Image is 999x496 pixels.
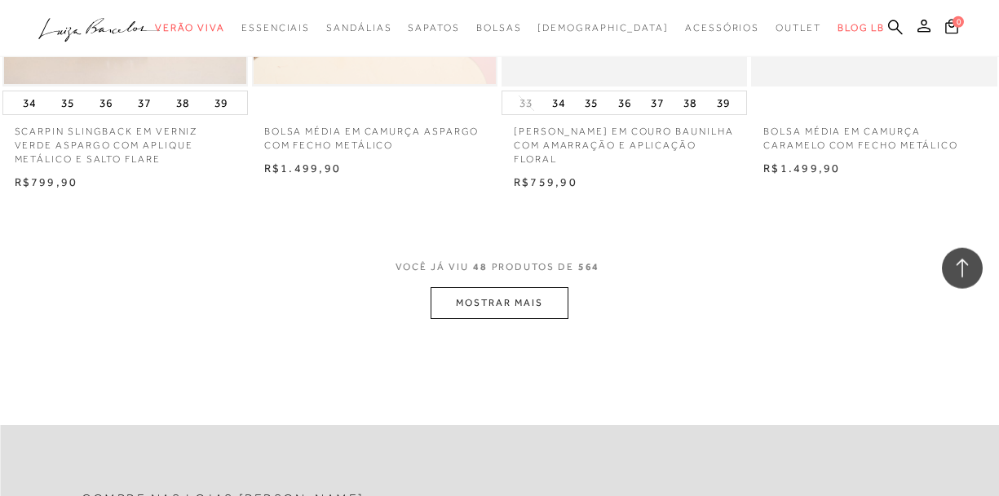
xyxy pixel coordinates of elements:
a: [PERSON_NAME] EM COURO BAUNILHA COM AMARRAÇÃO E APLICAÇÃO FLORAL [502,115,747,166]
button: 35 [56,91,79,114]
a: BOLSA MÉDIA EM CAMURÇA ASPARGO COM FECHO METÁLICO [252,115,497,153]
span: Essenciais [241,22,310,33]
button: 35 [580,91,603,114]
a: SCARPIN SLINGBACK EM VERNIZ VERDE ASPARGO COM APLIQUE METÁLICO E SALTO FLARE [2,115,248,166]
span: 48 [473,261,488,272]
span: Acessórios [685,22,759,33]
span: Verão Viva [155,22,225,33]
span: R$1.499,90 [264,162,341,175]
button: 34 [18,91,41,114]
button: 34 [547,91,570,114]
span: Bolsas [476,22,522,33]
button: 37 [133,91,156,114]
button: 37 [646,91,669,114]
a: BOLSA MÉDIA EM CAMURÇA CARAMELO COM FECHO METÁLICO [751,115,997,153]
span: BLOG LB [838,22,885,33]
a: noSubCategoriesText [685,13,759,43]
span: [DEMOGRAPHIC_DATA] [537,22,669,33]
span: VOCÊ JÁ VIU PRODUTOS DE [396,261,604,272]
span: R$1.499,90 [763,162,840,175]
a: noSubCategoriesText [537,13,669,43]
a: noSubCategoriesText [476,13,522,43]
span: R$799,90 [15,175,78,188]
a: noSubCategoriesText [155,13,225,43]
span: Sandálias [326,22,391,33]
button: MOSTRAR MAIS [431,287,568,319]
button: 38 [171,91,194,114]
span: R$759,90 [514,175,577,188]
span: 0 [953,16,964,28]
a: BLOG LB [838,13,885,43]
button: 39 [210,91,232,114]
a: noSubCategoriesText [408,13,459,43]
button: 38 [679,91,701,114]
button: 33 [515,95,537,111]
button: 36 [613,91,636,114]
span: Sapatos [408,22,459,33]
a: noSubCategoriesText [241,13,310,43]
button: 0 [940,18,963,40]
button: 36 [95,91,117,114]
span: 564 [578,261,600,272]
a: noSubCategoriesText [326,13,391,43]
span: Outlet [776,22,821,33]
button: 39 [712,91,735,114]
a: noSubCategoriesText [776,13,821,43]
